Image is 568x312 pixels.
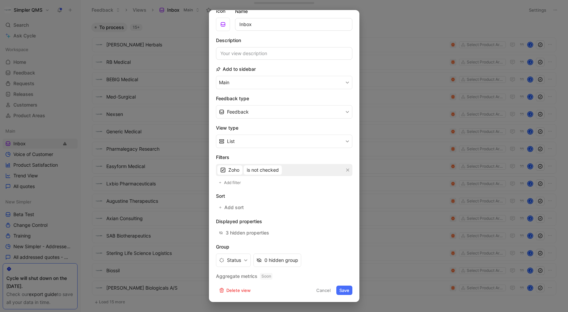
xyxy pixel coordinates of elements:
[260,273,272,280] span: Soon
[216,228,272,238] button: 3 hidden properties
[216,95,352,103] h2: Feedback type
[216,179,245,187] button: Add filter
[216,217,352,225] h2: Displayed properties
[216,203,248,212] button: Add sort
[216,76,352,89] button: Main
[244,165,282,175] button: is not checked
[216,153,352,161] h2: Filters
[216,124,352,132] h2: View type
[313,286,334,295] button: Cancel
[216,243,352,251] h2: Group
[216,47,352,60] input: Your view description
[216,286,254,295] button: Delete view
[217,165,242,175] button: Zoho
[264,256,298,264] div: 0 hidden group
[216,105,352,119] button: Feedback
[216,254,251,267] button: Status
[216,7,230,15] label: Icon
[216,192,352,200] h2: Sort
[228,166,239,174] span: Zoho
[224,203,244,211] span: Add sort
[216,36,241,44] h2: Description
[336,286,352,295] button: Save
[224,179,241,186] span: Add filter
[253,254,301,267] button: 0 hidden group
[235,18,352,31] input: Your view name
[247,166,279,174] span: is not checked
[216,272,352,280] h2: Aggregate metrics
[227,108,249,116] span: Feedback
[216,135,352,148] button: List
[226,229,269,237] div: 3 hidden properties
[216,65,256,73] h2: Add to sidebar
[235,7,248,15] h2: Name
